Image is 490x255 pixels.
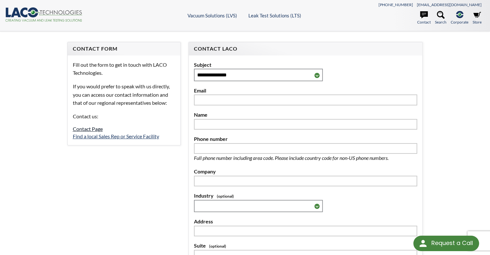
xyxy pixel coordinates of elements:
[73,112,175,121] p: Contact us:
[194,191,418,200] label: Industry
[451,19,468,25] span: Corporate
[413,236,479,251] div: Request a Call
[194,167,418,176] label: Company
[418,238,428,249] img: round button
[187,13,237,18] a: Vacuum Solutions (LVS)
[379,2,413,7] a: [PHONE_NUMBER]
[194,86,418,95] label: Email
[194,45,418,52] h4: Contact LACO
[194,241,418,250] label: Suite
[73,82,175,107] p: If you would prefer to speak with us directly, you can access our contact information and that of...
[194,217,418,226] label: Address
[194,135,418,143] label: Phone number
[73,61,175,77] p: Fill out the form to get in touch with LACO Technologies.
[73,45,175,52] h4: Contact Form
[194,111,418,119] label: Name
[248,13,301,18] a: Leak Test Solutions (LTS)
[417,11,431,25] a: Contact
[417,2,482,7] a: [EMAIL_ADDRESS][DOMAIN_NAME]
[73,126,103,132] a: Contact Page
[435,11,447,25] a: Search
[473,11,482,25] a: Store
[73,133,159,139] a: Find a local Sales Rep or Service Facility
[431,236,473,250] div: Request a Call
[194,154,410,162] p: Full phone number including area code. Please include country code for non-US phone numbers.
[194,61,418,69] label: Subject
